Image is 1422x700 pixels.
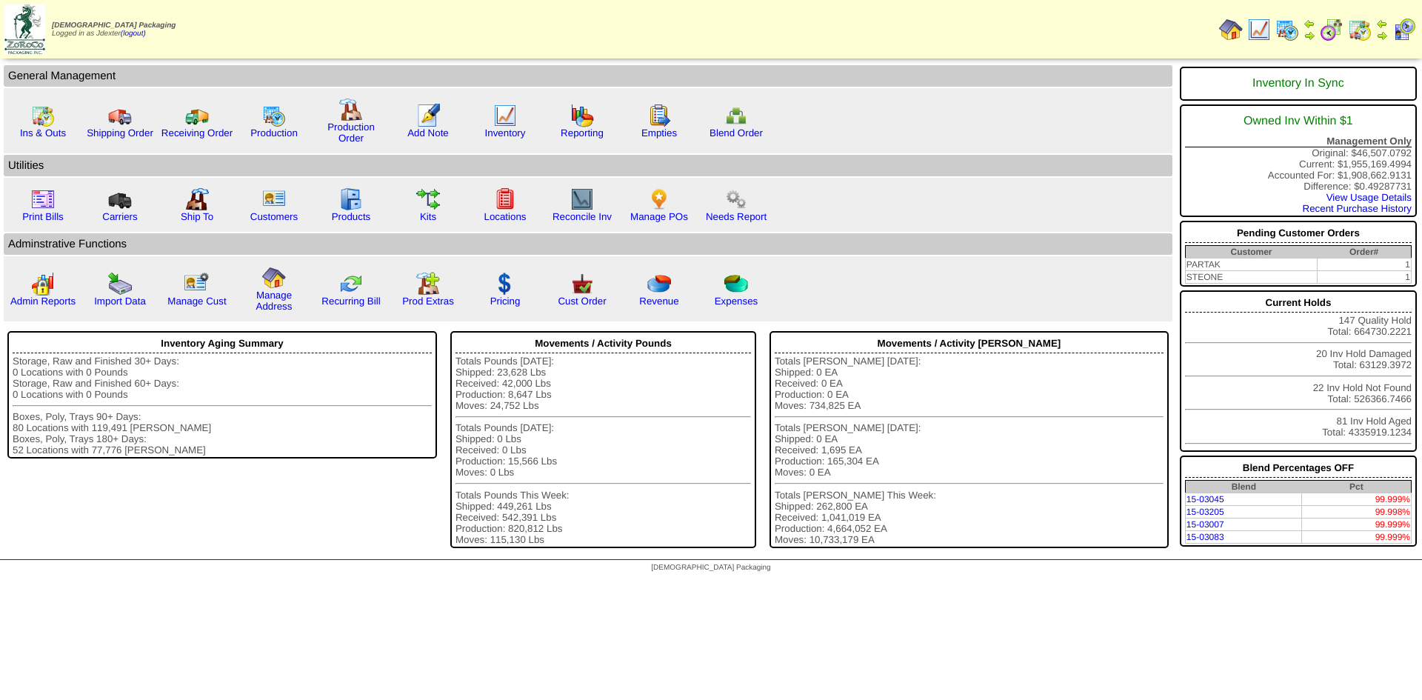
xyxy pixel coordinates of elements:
[262,266,286,290] img: home.gif
[1185,293,1412,313] div: Current Holds
[87,127,153,139] a: Shipping Order
[639,296,678,307] a: Revenue
[724,272,748,296] img: pie_chart2.png
[20,127,66,139] a: Ins & Outs
[31,104,55,127] img: calendarinout.gif
[1320,18,1343,41] img: calendarblend.gif
[4,155,1172,176] td: Utilities
[724,104,748,127] img: network.png
[416,272,440,296] img: prodextras.gif
[1317,259,1411,271] td: 1
[262,104,286,127] img: calendarprod.gif
[570,104,594,127] img: graph.gif
[1303,18,1315,30] img: arrowleft.gif
[493,272,517,296] img: dollar.gif
[1185,459,1412,478] div: Blend Percentages OFF
[1185,107,1412,136] div: Owned Inv Within $1
[181,211,213,222] a: Ship To
[1185,224,1412,243] div: Pending Customer Orders
[1317,271,1411,284] td: 1
[108,104,132,127] img: truck.gif
[775,356,1164,545] div: Totals [PERSON_NAME] [DATE]: Shipped: 0 EA Received: 0 EA Production: 0 EA Moves: 734,825 EA Tota...
[1275,18,1299,41] img: calendarprod.gif
[647,272,671,296] img: pie_chart.png
[1180,290,1417,452] div: 147 Quality Hold Total: 664730.2221 20 Inv Hold Damaged Total: 63129.3972 22 Inv Hold Not Found T...
[710,127,763,139] a: Blend Order
[339,272,363,296] img: reconcile.gif
[4,4,45,54] img: zoroco-logo-small.webp
[1185,259,1317,271] td: PARTAK
[647,104,671,127] img: workorder.gif
[52,21,176,38] span: Logged in as Jdexter
[775,334,1164,353] div: Movements / Activity [PERSON_NAME]
[185,187,209,211] img: factory2.gif
[490,296,521,307] a: Pricing
[161,127,233,139] a: Receiving Order
[706,211,767,222] a: Needs Report
[455,334,751,353] div: Movements / Activity Pounds
[1348,18,1372,41] img: calendarinout.gif
[250,127,298,139] a: Production
[416,104,440,127] img: orders.gif
[416,187,440,211] img: workflow.gif
[455,356,751,545] div: Totals Pounds [DATE]: Shipped: 23,628 Lbs Received: 42,000 Lbs Production: 8,647 Lbs Moves: 24,75...
[1392,18,1416,41] img: calendarcustomer.gif
[108,187,132,211] img: truck3.gif
[1186,532,1224,542] a: 15-03083
[493,104,517,127] img: line_graph.gif
[1376,18,1388,30] img: arrowleft.gif
[10,296,76,307] a: Admin Reports
[1185,271,1317,284] td: STEONE
[493,187,517,211] img: locations.gif
[250,211,298,222] a: Customers
[1186,519,1224,530] a: 15-03007
[1302,493,1412,506] td: 99.999%
[31,272,55,296] img: graph2.png
[167,296,226,307] a: Manage Cust
[407,127,449,139] a: Add Note
[4,65,1172,87] td: General Management
[1219,18,1243,41] img: home.gif
[1317,246,1411,259] th: Order#
[558,296,606,307] a: Cust Order
[1186,494,1224,504] a: 15-03045
[641,127,677,139] a: Empties
[339,98,363,121] img: factory.gif
[22,211,64,222] a: Print Bills
[485,127,526,139] a: Inventory
[52,21,176,30] span: [DEMOGRAPHIC_DATA] Packaging
[185,104,209,127] img: truck2.gif
[332,211,371,222] a: Products
[13,334,432,353] div: Inventory Aging Summary
[13,356,432,456] div: Storage, Raw and Finished 30+ Days: 0 Locations with 0 Pounds Storage, Raw and Finished 60+ Days:...
[1303,30,1315,41] img: arrowright.gif
[31,187,55,211] img: invoice2.gif
[1180,104,1417,217] div: Original: $46,507.0792 Current: $1,955,169.4994 Accounted For: $1,908,662.9131 Difference: $0.492...
[651,564,770,572] span: [DEMOGRAPHIC_DATA] Packaging
[102,211,137,222] a: Carriers
[420,211,436,222] a: Kits
[724,187,748,211] img: workflow.png
[256,290,293,312] a: Manage Address
[1185,136,1412,147] div: Management Only
[1247,18,1271,41] img: line_graph.gif
[262,187,286,211] img: customers.gif
[647,187,671,211] img: po.png
[630,211,688,222] a: Manage POs
[561,127,604,139] a: Reporting
[715,296,758,307] a: Expenses
[327,121,375,144] a: Production Order
[1185,246,1317,259] th: Customer
[108,272,132,296] img: import.gif
[339,187,363,211] img: cabinet.gif
[1302,519,1412,531] td: 99.999%
[184,272,211,296] img: managecust.png
[321,296,380,307] a: Recurring Bill
[1376,30,1388,41] img: arrowright.gif
[1302,506,1412,519] td: 99.998%
[570,187,594,211] img: line_graph2.gif
[1326,192,1412,203] a: View Usage Details
[121,30,146,38] a: (logout)
[1303,203,1412,214] a: Recent Purchase History
[570,272,594,296] img: cust_order.png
